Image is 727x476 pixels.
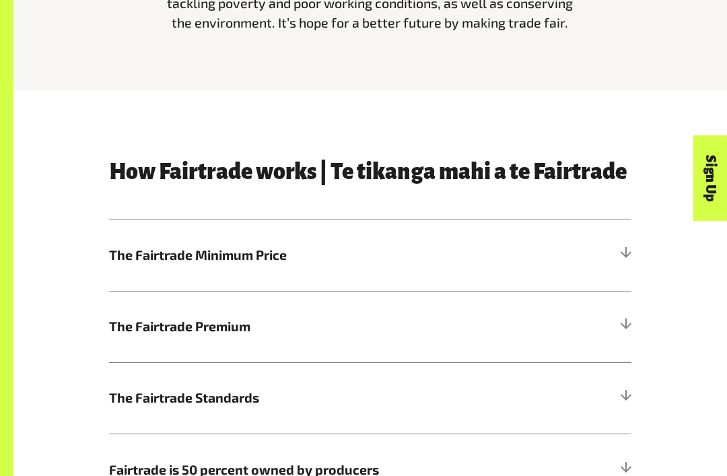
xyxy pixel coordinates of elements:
[109,316,501,336] span: The Fairtrade Premium
[109,160,631,184] h3: How Fairtrade works | Te tikanga mahi a te Fairtrade
[109,388,501,407] span: The Fairtrade Standards
[109,245,501,265] span: The Fairtrade Minimum Price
